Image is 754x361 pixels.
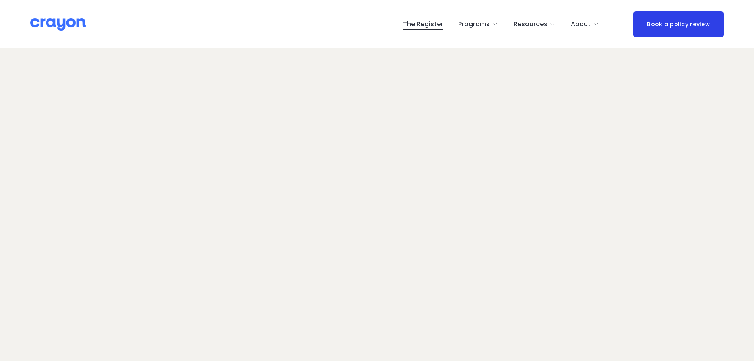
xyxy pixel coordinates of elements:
a: folder dropdown [514,18,556,31]
a: folder dropdown [571,18,599,31]
span: About [571,19,591,30]
a: The Register [403,18,443,31]
span: Programs [458,19,490,30]
a: folder dropdown [458,18,498,31]
a: Book a policy review [633,11,724,37]
img: Crayon [30,17,86,31]
span: Resources [514,19,547,30]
